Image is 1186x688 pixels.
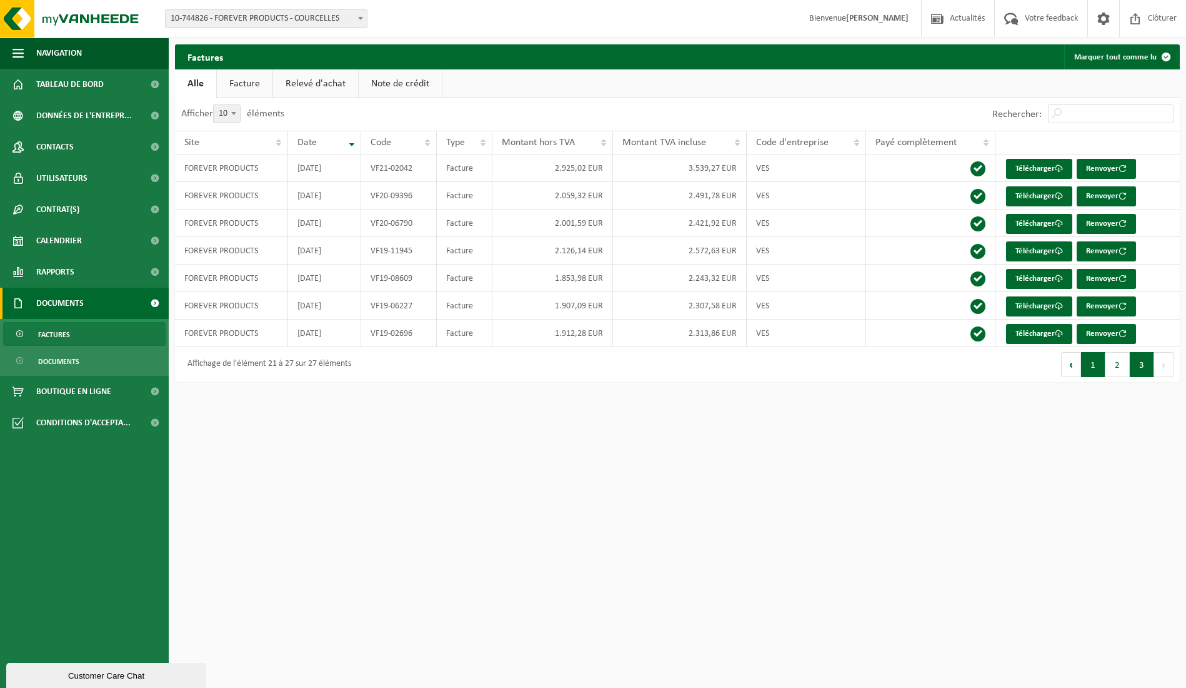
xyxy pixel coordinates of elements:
[1105,352,1130,377] button: 2
[1006,296,1072,316] a: Télécharger
[175,182,288,210] td: FOREVER PRODUCTS
[288,320,361,347] td: [DATE]
[1006,214,1072,234] a: Télécharger
[288,237,361,265] td: [DATE]
[613,182,747,210] td: 2.491,78 EUR
[213,104,241,123] span: 10
[36,163,87,194] span: Utilisateurs
[747,292,866,320] td: VES
[175,210,288,237] td: FOREVER PRODUCTS
[747,320,866,347] td: VES
[175,265,288,292] td: FOREVER PRODUCTS
[288,265,361,292] td: [DATE]
[175,320,288,347] td: FOREVER PRODUCTS
[361,237,437,265] td: VF19-11945
[361,182,437,210] td: VF20-09396
[747,265,866,292] td: VES
[288,292,361,320] td: [DATE]
[361,154,437,182] td: VF21-02042
[288,154,361,182] td: [DATE]
[297,138,317,148] span: Date
[175,292,288,320] td: FOREVER PRODUCTS
[437,292,492,320] td: Facture
[38,323,70,347] span: Factures
[613,265,747,292] td: 2.243,32 EUR
[613,237,747,265] td: 2.572,63 EUR
[288,182,361,210] td: [DATE]
[166,10,367,28] span: 10-744826 - FOREVER PRODUCTS - COURCELLES
[875,138,957,148] span: Payé complètement
[1130,352,1154,377] button: 3
[613,320,747,347] td: 2.313,86 EUR
[36,100,132,131] span: Données de l'entrepr...
[184,138,199,148] span: Site
[36,407,131,438] span: Conditions d'accepta...
[359,69,442,98] a: Note de crédit
[3,349,166,373] a: Documents
[1077,241,1136,261] button: Renvoyer
[492,265,613,292] td: 1.853,98 EUR
[36,131,74,163] span: Contacts
[36,256,74,288] span: Rapports
[622,138,706,148] span: Montant TVA incluse
[36,376,111,407] span: Boutique en ligne
[613,210,747,237] td: 2.421,92 EUR
[175,237,288,265] td: FOREVER PRODUCTS
[361,320,437,347] td: VF19-02696
[181,353,351,376] div: Affichage de l'élément 21 à 27 sur 27 éléments
[273,69,358,98] a: Relevé d'achat
[1077,186,1136,206] button: Renvoyer
[214,105,240,123] span: 10
[492,154,613,182] td: 2.925,02 EUR
[437,182,492,210] td: Facture
[217,69,272,98] a: Facture
[1006,159,1072,179] a: Télécharger
[3,322,166,346] a: Factures
[1006,241,1072,261] a: Télécharger
[437,320,492,347] td: Facture
[747,210,866,237] td: VES
[1154,352,1174,377] button: Next
[1077,324,1136,344] button: Renvoyer
[437,237,492,265] td: Facture
[1077,269,1136,289] button: Renvoyer
[747,182,866,210] td: VES
[492,210,613,237] td: 2.001,59 EUR
[38,350,79,373] span: Documents
[36,225,82,256] span: Calendrier
[1081,352,1105,377] button: 1
[446,138,465,148] span: Type
[6,660,209,688] iframe: chat widget
[361,265,437,292] td: VF19-08609
[175,154,288,182] td: FOREVER PRODUCTS
[613,154,747,182] td: 3.539,27 EUR
[492,182,613,210] td: 2.059,32 EUR
[492,292,613,320] td: 1.907,09 EUR
[1006,269,1072,289] a: Télécharger
[492,237,613,265] td: 2.126,14 EUR
[747,237,866,265] td: VES
[492,320,613,347] td: 1.912,28 EUR
[36,69,104,100] span: Tableau de bord
[502,138,575,148] span: Montant hors TVA
[437,154,492,182] td: Facture
[437,210,492,237] td: Facture
[36,194,79,225] span: Contrat(s)
[437,265,492,292] td: Facture
[361,210,437,237] td: VF20-06790
[165,9,367,28] span: 10-744826 - FOREVER PRODUCTS - COURCELLES
[992,109,1042,119] label: Rechercher:
[371,138,391,148] span: Code
[1077,296,1136,316] button: Renvoyer
[1064,44,1179,69] button: Marquer tout comme lu
[747,154,866,182] td: VES
[288,210,361,237] td: [DATE]
[1077,214,1136,234] button: Renvoyer
[756,138,829,148] span: Code d'entreprise
[36,38,82,69] span: Navigation
[1077,159,1136,179] button: Renvoyer
[36,288,84,319] span: Documents
[1061,352,1081,377] button: Previous
[1006,186,1072,206] a: Télécharger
